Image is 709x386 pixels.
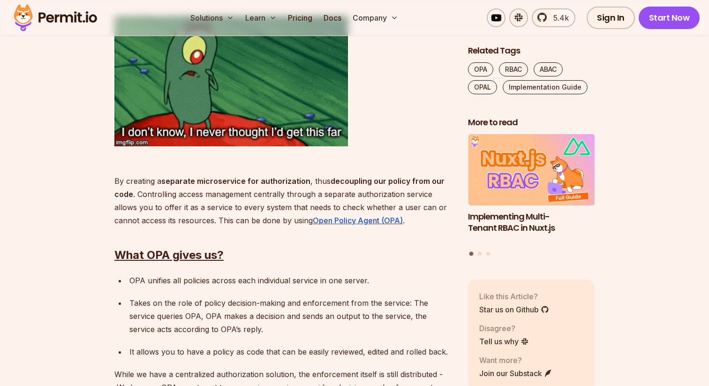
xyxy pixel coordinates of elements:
a: Sign In [587,7,635,29]
button: Solutions [187,8,238,27]
img: spongebob-plankton.gif [114,16,348,146]
h2: Related Tags [468,45,595,57]
a: Star us on Github [479,303,549,315]
a: Docs [320,8,345,27]
img: Permit logo [9,2,101,34]
a: OPAL [468,80,497,94]
p: Want more? [479,354,552,365]
p: By creating a , thus . Controlling access management centrally through a separate authorization s... [114,161,453,227]
button: Company [349,8,402,27]
button: Go to slide 3 [486,251,490,255]
a: Pricing [284,8,316,27]
button: Go to slide 2 [478,251,482,255]
a: Open Policy Agent (OPA) [313,216,403,225]
a: OPA [468,62,493,76]
p: It allows you to have a policy as code that can be easily reviewed, edited and rolled back. [129,345,453,358]
a: Tell us why [479,335,529,347]
button: Learn [241,8,280,27]
a: 5.4k [532,8,575,27]
li: 1 of 3 [468,134,595,246]
p: Takes on the role of policy decision-making and enforcement from the service: ⁠The service querie... [129,296,453,336]
a: Implementation Guide [503,80,588,94]
h2: More to read [468,117,595,129]
h3: Implementing Multi-Tenant RBAC in Nuxt.js [468,211,595,234]
a: ABAC [534,62,563,76]
strong: separate microservice for authorization [161,176,310,186]
u: What OPA gives us? [114,248,224,262]
span: 5.4k [548,12,569,23]
div: OPA unifies all policies across each individual service in one server. [129,274,453,287]
button: Go to slide 1 [469,251,474,256]
a: RBAC [499,62,528,76]
img: Implementing Multi-Tenant RBAC in Nuxt.js [468,134,595,205]
a: Join our Substack [479,367,552,378]
a: Start Now [639,7,700,29]
p: Like this Article? [479,290,549,302]
p: Disagree? [479,322,529,333]
div: Posts [468,134,595,257]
